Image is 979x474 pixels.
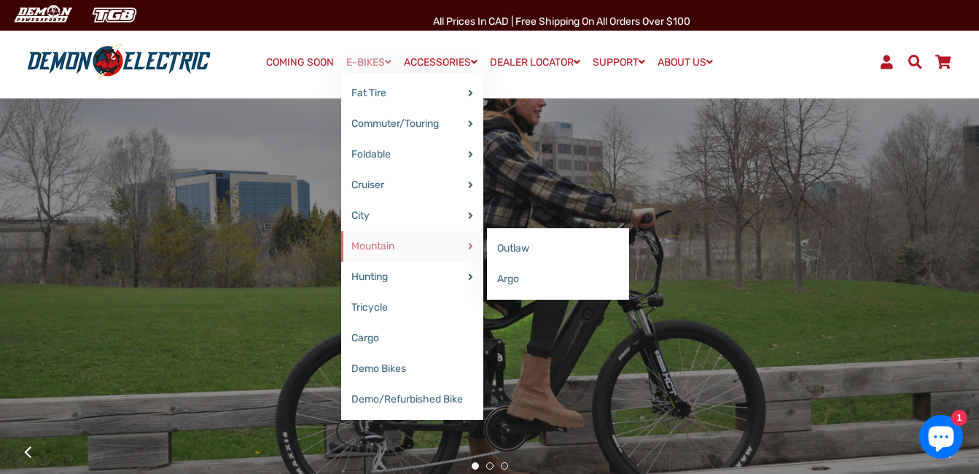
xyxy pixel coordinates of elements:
[341,170,483,201] a: Cruiser
[341,292,483,323] a: Tricycle
[261,53,339,73] a: COMING SOON
[341,109,483,139] a: Commuter/Touring
[485,52,585,73] a: DEALER LOCATOR
[341,231,483,262] a: Mountain
[487,264,629,295] a: Argo
[472,462,479,470] button: 1 of 3
[341,201,483,231] a: City
[486,462,494,470] button: 2 of 3
[341,323,483,354] a: Cargo
[7,3,77,27] img: Demon Electric
[341,52,397,73] a: E-BIKES
[501,462,508,470] button: 3 of 3
[433,15,690,28] span: All Prices in CAD | Free shipping on all orders over $100
[341,78,483,109] a: Fat Tire
[341,262,483,292] a: Hunting
[487,233,629,264] a: Outlaw
[85,3,144,27] img: TGB Canada
[915,415,967,462] inbox-online-store-chat: Shopify online store chat
[341,384,483,415] a: Demo/Refurbished Bike
[399,52,483,73] a: ACCESSORIES
[22,43,216,81] img: Demon Electric logo
[588,52,650,73] a: SUPPORT
[341,354,483,384] a: Demo Bikes
[341,139,483,170] a: Foldable
[652,52,718,73] a: ABOUT US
